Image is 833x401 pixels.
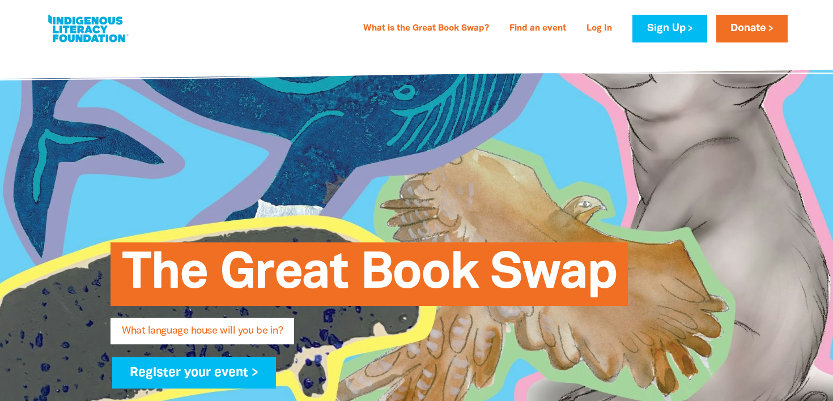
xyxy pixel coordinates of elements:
a: Donate [716,15,788,42]
a: Log In [580,20,619,38]
span: The Great Book Swap [122,251,617,306]
a: Find an event [503,20,573,38]
a: What is the Great Book Swap? [356,20,496,38]
span: What language house will you be in? [122,326,283,344]
a: Sign Up [632,15,707,42]
a: Register your event > [112,357,276,389]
